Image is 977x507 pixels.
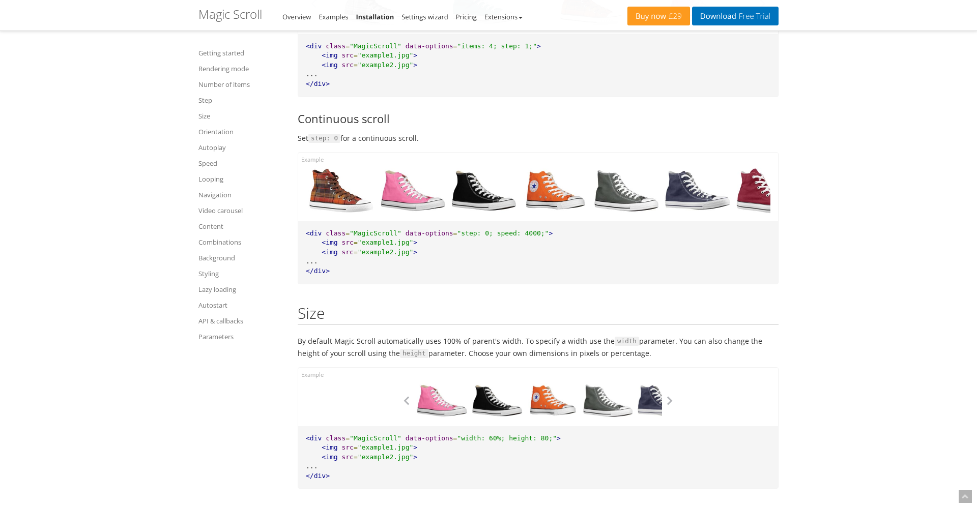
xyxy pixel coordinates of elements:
p: Set for a continuous scroll. [298,132,779,144]
span: = [346,434,350,442]
span: £29 [666,12,682,20]
span: "example2.jpg" [358,61,414,69]
a: Video carousel [198,204,285,217]
a: Parameters [198,331,285,343]
span: "example1.jpg" [358,51,414,59]
span: Free Trial [736,12,770,20]
span: "example2.jpg" [358,453,414,461]
span: class [326,229,346,237]
span: > [413,61,417,69]
a: Getting started [198,47,285,59]
span: <div [306,434,322,442]
span: <img [322,238,337,246]
span: class [326,434,346,442]
span: > [413,453,417,461]
span: = [354,443,358,451]
span: src [341,248,353,256]
span: src [341,51,353,59]
span: src [341,453,353,461]
code: width [615,337,639,346]
a: Lazy loading [198,283,285,295]
a: Pricing [456,12,477,21]
code: height [400,349,428,358]
span: > [413,248,417,256]
span: class [326,42,346,50]
span: = [453,42,457,50]
a: Installation [356,12,394,21]
a: Combinations [198,236,285,248]
a: Orientation [198,126,285,138]
h1: Magic Scroll [198,8,262,21]
span: "MagicScroll" [350,42,401,50]
span: = [346,229,350,237]
span: > [413,238,417,246]
span: = [346,42,350,50]
span: "MagicScroll" [350,229,401,237]
a: Examples [319,12,348,21]
a: Extensions [484,12,523,21]
a: Buy now£29 [627,7,690,25]
span: data-options [406,434,453,442]
span: > [537,42,541,50]
span: = [354,61,358,69]
a: Rendering mode [198,63,285,75]
span: "example2.jpg" [358,248,414,256]
a: Settings wizard [401,12,448,21]
a: Navigation [198,189,285,201]
span: "MagicScroll" [350,434,401,442]
a: Speed [198,157,285,169]
span: <div [306,42,322,50]
span: "width: 60%; height: 80;" [457,434,557,442]
a: API & callbacks [198,315,285,327]
span: <img [322,51,337,59]
span: src [341,238,353,246]
span: > [557,434,561,442]
a: Looping [198,173,285,185]
span: = [354,248,358,256]
span: <img [322,453,337,461]
a: Step [198,94,285,106]
span: <img [322,443,337,451]
a: Autoplay [198,141,285,154]
span: </div> [306,80,330,87]
span: </div> [306,267,330,275]
a: Number of items [198,78,285,91]
span: src [341,61,353,69]
span: "example1.jpg" [358,238,414,246]
a: Overview [282,12,311,21]
a: DownloadFree Trial [692,7,779,25]
span: "step: 0; speed: 4000;" [457,229,549,237]
span: = [354,238,358,246]
span: = [354,51,358,59]
a: Styling [198,267,285,280]
span: = [354,453,358,461]
span: ... [306,257,318,265]
code: step: 0 [308,134,340,143]
span: data-options [406,42,453,50]
a: Autostart [198,299,285,311]
span: ... [306,462,318,470]
span: = [453,229,457,237]
p: By default Magic Scroll automatically uses 100% of parent's width. To specify a width use the par... [298,335,779,360]
span: = [453,434,457,442]
span: > [413,443,417,451]
span: <div [306,229,322,237]
h2: Size [298,305,779,325]
span: <img [322,61,337,69]
a: Content [198,220,285,232]
h3: Continuous scroll [298,112,779,125]
span: "example1.jpg" [358,443,414,451]
a: Background [198,252,285,264]
span: src [341,443,353,451]
span: "items: 4; step: 1;" [457,42,537,50]
span: </div> [306,472,330,480]
span: > [549,229,553,237]
span: ... [306,70,318,78]
span: data-options [406,229,453,237]
a: Size [198,110,285,122]
span: <img [322,248,337,256]
span: > [413,51,417,59]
